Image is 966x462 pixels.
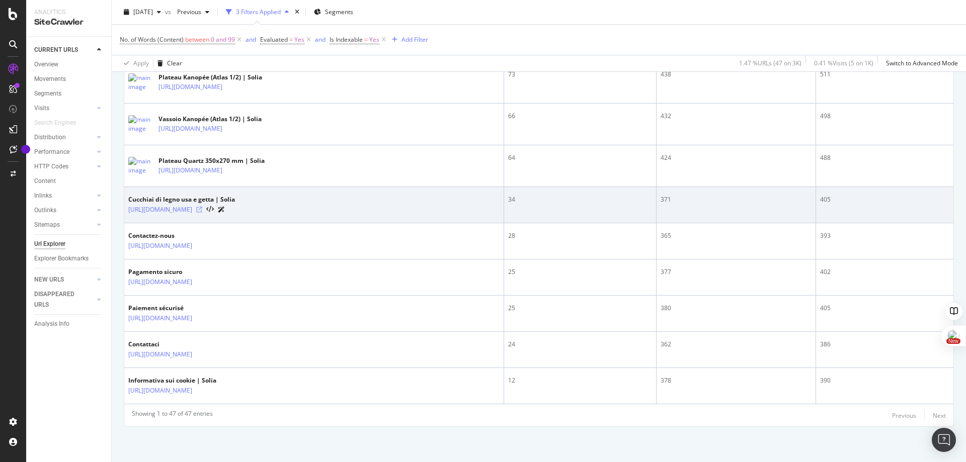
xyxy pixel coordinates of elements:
div: and [246,35,256,44]
div: Contactez-nous [128,231,225,240]
div: Inlinks [34,191,52,201]
img: tab_keywords_by_traffic_grey.svg [116,58,124,66]
div: Movements [34,74,66,84]
a: AI Url Details [218,204,225,215]
button: Apply [120,55,149,71]
div: Search Engines [34,118,76,128]
div: 28 [508,231,652,240]
div: Explorer Bookmarks [34,253,89,264]
div: Plateau Kanopée (Atlas 1/2) | Solia [158,73,262,82]
div: Domaine: [DOMAIN_NAME] [26,26,114,34]
div: 432 [661,112,812,121]
div: Url Explorer [34,239,65,249]
div: 371 [661,195,812,204]
button: Clear [153,55,182,71]
span: vs [165,8,173,16]
div: 64 [508,153,652,162]
a: Segments [34,88,104,99]
a: Analysis Info [34,319,104,329]
div: 498 [820,112,949,121]
span: Evaluated [260,35,288,44]
button: Next [933,409,946,421]
a: NEW URLS [34,274,94,285]
div: 0.41 % Visits ( 5 on 1K ) [814,59,873,67]
span: Yes [369,33,379,47]
a: Visit Online Page [196,207,202,213]
div: Content [34,176,56,187]
button: Previous [173,4,213,20]
div: 24 [508,340,652,349]
div: Analysis Info [34,319,69,329]
div: 73 [508,70,652,79]
div: Apply [133,59,149,67]
a: Explorer Bookmarks [34,253,104,264]
button: Previous [892,409,916,421]
button: Segments [310,4,357,20]
div: Outlinks [34,205,56,216]
a: Outlinks [34,205,94,216]
a: [URL][DOMAIN_NAME] [128,277,192,287]
div: Mots-clés [127,59,152,66]
div: Tooltip anchor [21,145,30,154]
span: No. of Words (Content) [120,35,184,44]
a: Movements [34,74,104,84]
div: DISAPPEARED URLS [34,289,85,310]
div: 488 [820,153,949,162]
div: Distribution [34,132,66,143]
div: Domaine [53,59,77,66]
button: [DATE] [120,4,165,20]
div: 438 [661,70,812,79]
div: 386 [820,340,949,349]
div: 390 [820,376,949,385]
img: main image [128,157,153,175]
span: Yes [294,33,304,47]
div: HTTP Codes [34,161,68,172]
a: [URL][DOMAIN_NAME] [128,349,192,359]
div: Sitemaps [34,220,60,230]
a: [URL][DOMAIN_NAME] [128,205,192,215]
div: 393 [820,231,949,240]
a: Sitemaps [34,220,94,230]
img: website_grey.svg [16,26,24,34]
a: DISAPPEARED URLS [34,289,94,310]
div: Next [933,411,946,420]
div: Vassoio Kanopée (Atlas 1/2) | Solia [158,115,262,124]
button: and [315,35,326,44]
a: Visits [34,103,94,114]
button: Switch to Advanced Mode [882,55,958,71]
div: 25 [508,267,652,276]
span: Previous [173,8,201,16]
a: [URL][DOMAIN_NAME] [158,165,222,175]
div: Showing 1 to 47 of 47 entries [132,409,213,421]
div: Switch to Advanced Mode [886,59,958,67]
div: Paiement sécurisé [128,304,225,313]
a: [URL][DOMAIN_NAME] [128,386,192,396]
div: NEW URLS [34,274,64,285]
div: Contattaci [128,340,225,349]
div: Add Filter [401,35,428,44]
img: main image [128,73,153,91]
a: Inlinks [34,191,94,201]
a: HTTP Codes [34,161,94,172]
div: 405 [820,195,949,204]
button: 3 Filters Applied [222,4,293,20]
div: 365 [661,231,812,240]
button: Add Filter [388,34,428,46]
img: logo_orange.svg [16,16,24,24]
span: 2025 Aug. 10th [133,8,153,16]
a: [URL][DOMAIN_NAME] [128,241,192,251]
div: 12 [508,376,652,385]
span: = [364,35,368,44]
div: Analytics [34,8,103,17]
a: [URL][DOMAIN_NAME] [158,82,222,92]
div: 402 [820,267,949,276]
div: CURRENT URLS [34,45,78,55]
button: View HTML Source [206,206,214,213]
div: 378 [661,376,812,385]
a: Performance [34,147,94,157]
div: Segments [34,88,61,99]
a: [URL][DOMAIN_NAME] [158,124,222,134]
a: Overview [34,59,104,70]
div: times [293,7,301,17]
div: SiteCrawler [34,17,103,28]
